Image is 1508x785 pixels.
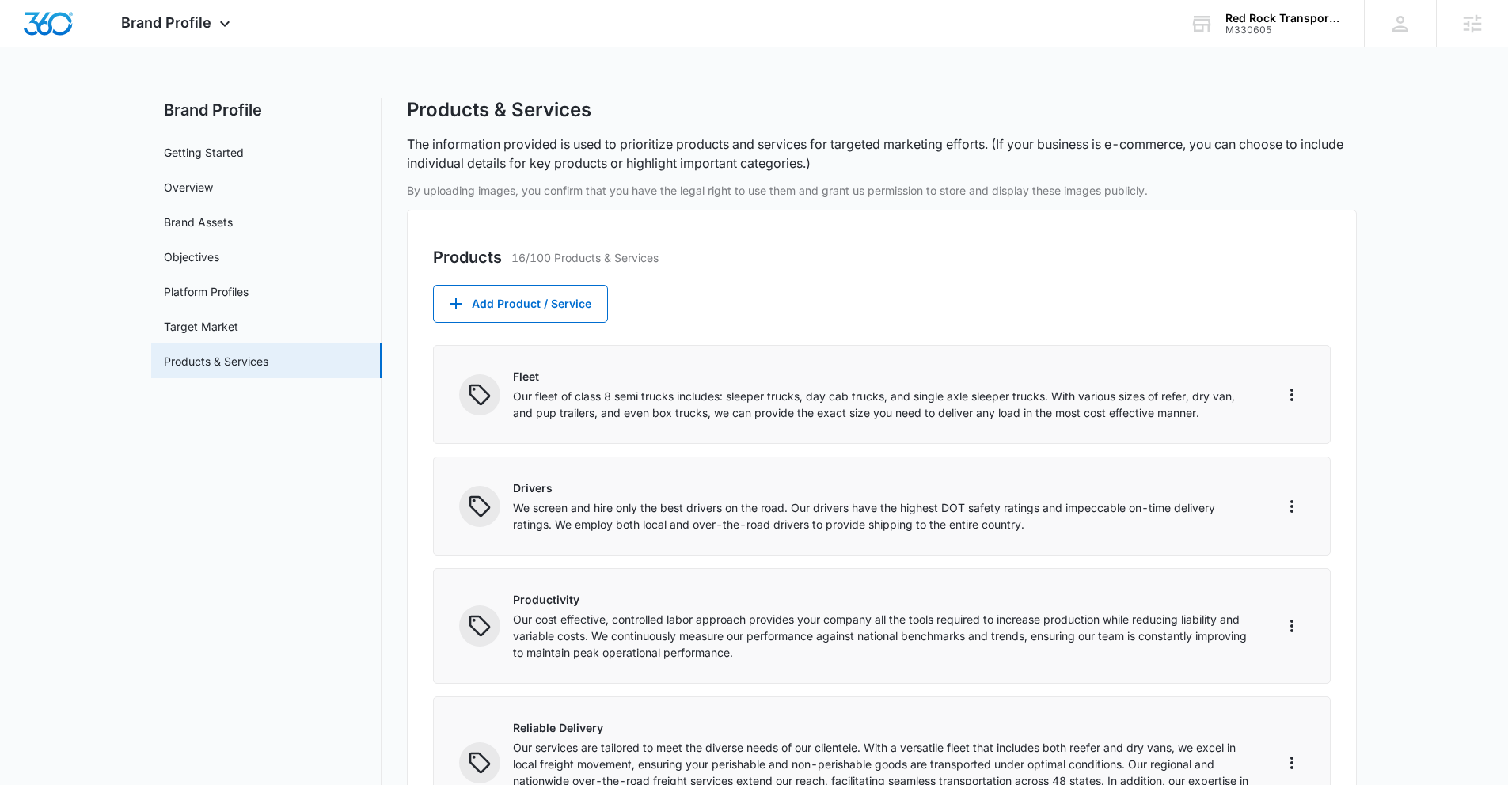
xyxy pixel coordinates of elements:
[407,135,1357,173] p: The information provided is used to prioritize products and services for targeted marketing effor...
[1225,12,1341,25] div: account name
[513,480,1254,496] p: Drivers
[121,14,211,31] span: Brand Profile
[164,144,244,161] a: Getting Started
[1279,613,1305,639] button: More
[1225,25,1341,36] div: account id
[513,388,1254,421] p: Our fleet of class 8 semi trucks includes: sleeper trucks, day cab trucks, and single axle sleepe...
[407,182,1357,199] p: By uploading images, you confirm that you have the legal right to use them and grant us permissio...
[513,591,1254,608] p: Productivity
[433,285,608,323] button: Add Product / Service
[164,318,238,335] a: Target Market
[1279,382,1305,408] button: More
[164,248,219,265] a: Objectives
[513,499,1254,533] p: We screen and hire only the best drivers on the road. Our drivers have the highest DOT safety rat...
[164,214,233,230] a: Brand Assets
[407,98,591,122] h1: Products & Services
[1279,494,1305,519] button: More
[1279,750,1305,776] button: More
[151,98,382,122] h2: Brand Profile
[513,719,1254,736] p: Reliable Delivery
[433,245,502,269] h2: Products
[164,179,213,195] a: Overview
[164,353,268,370] a: Products & Services
[164,283,249,300] a: Platform Profiles
[513,611,1254,661] p: Our cost effective, controlled labor approach provides your company all the tools required to inc...
[513,368,1254,385] p: Fleet
[511,249,659,266] p: 16/100 Products & Services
